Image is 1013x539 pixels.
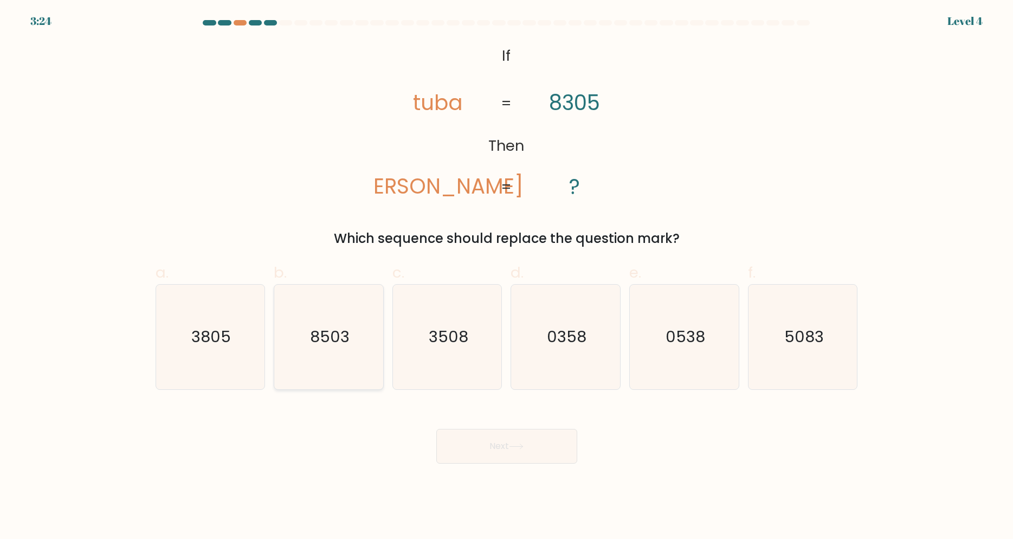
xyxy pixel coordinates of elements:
span: c. [392,262,404,283]
span: f. [748,262,756,283]
tspan: = [501,93,512,113]
div: 3:24 [30,13,51,29]
text: 3805 [191,326,231,348]
tspan: Then [489,136,525,156]
tspan: [PERSON_NAME] [353,172,524,202]
span: a. [156,262,169,283]
div: Which sequence should replace the question mark? [162,229,851,248]
button: Next [436,429,577,464]
text: 0358 [547,326,586,348]
text: 0538 [666,326,705,348]
tspan: 8305 [549,88,600,118]
div: Level 4 [947,13,983,29]
tspan: ? [569,172,580,202]
tspan: tuba [414,88,463,118]
span: e. [629,262,641,283]
tspan: = [501,177,512,197]
span: d. [511,262,524,283]
text: 3508 [429,326,468,348]
text: 5083 [784,326,824,348]
tspan: If [502,46,511,66]
text: 8503 [310,326,350,348]
span: b. [274,262,287,283]
svg: @import url('[URL][DOMAIN_NAME]); [375,41,637,203]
